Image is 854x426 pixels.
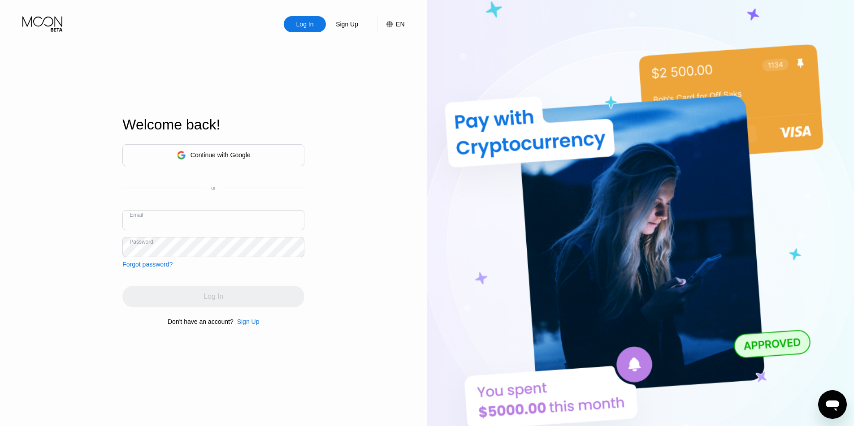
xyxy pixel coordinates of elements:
div: Sign Up [335,20,359,29]
div: Continue with Google [191,151,251,159]
div: Sign Up [237,318,260,325]
div: EN [377,16,404,32]
div: Don't have an account? [168,318,234,325]
iframe: Button to launch messaging window [818,390,847,419]
div: Password [130,239,153,245]
div: Sign Up [326,16,368,32]
div: Forgot password? [122,261,173,268]
div: Log In [284,16,326,32]
div: or [211,185,216,191]
div: Welcome back! [122,116,304,133]
div: EN [396,21,404,28]
div: Continue with Google [122,144,304,166]
div: Log In [295,20,315,29]
div: Sign Up [234,318,260,325]
div: Email [130,212,143,218]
